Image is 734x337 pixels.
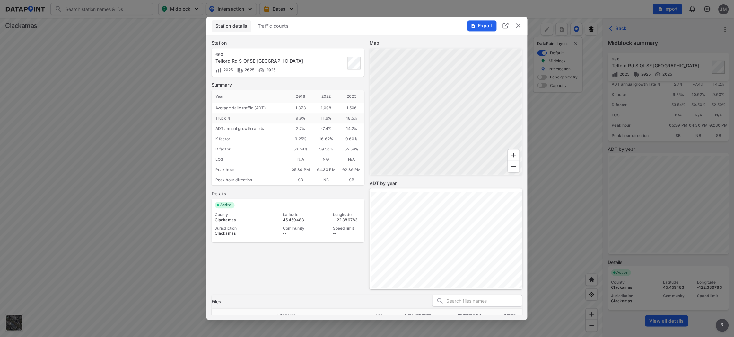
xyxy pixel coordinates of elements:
svg: Zoom In [510,151,518,159]
button: Export [467,20,497,31]
div: 1,500 [339,103,364,113]
div: Jurisdiction [215,226,261,231]
div: 1,373 [288,103,313,113]
span: Active [218,202,235,208]
span: Export [471,23,493,29]
th: Date imported [398,309,439,322]
label: Map [370,40,522,46]
h3: Files [212,298,222,305]
img: Vehicle class [237,67,243,74]
div: 9.9 % [288,113,313,123]
div: Latitude [283,212,311,217]
label: Summary [212,82,364,88]
div: basic tabs example [212,20,522,32]
div: 2025 [339,90,364,103]
button: delete [515,22,522,30]
div: Truck % [212,113,288,123]
div: 9.25% [288,134,313,144]
span: 2025 [265,68,276,73]
div: Telford Rd S Of SE 267th Ave [215,58,314,64]
div: 53.54% [288,144,313,154]
div: Zoom In [508,149,520,161]
img: full_screen.b7bf9a36.svg [502,22,510,29]
div: -7.4 % [313,123,339,134]
div: County [215,212,261,217]
img: Vehicle speed [258,67,265,74]
div: K factor [212,134,288,144]
label: Station [212,40,364,46]
div: Clackamas [215,217,261,223]
div: 05:30 PM [288,165,313,175]
div: SB [339,175,364,185]
div: D factor [212,144,288,154]
div: 2.7 % [288,123,313,134]
span: 2025 [222,68,233,73]
div: Clackamas [215,231,261,236]
div: -122.386783 [333,217,361,223]
div: 04:30 PM [313,165,339,175]
div: Average daily traffic (ADT) [212,103,288,113]
div: 11.6 % [313,113,339,123]
button: more [716,319,729,332]
div: -- [283,231,311,236]
div: ADT annual growth rate % [212,123,288,134]
div: 9.00% [339,134,364,144]
div: LOS [212,154,288,165]
div: N/A [288,154,313,165]
div: 45.459483 [283,217,311,223]
span: Traffic counts [258,23,289,29]
div: 50.50% [313,144,339,154]
img: close.efbf2170.svg [515,22,522,30]
svg: Zoom Out [510,162,518,170]
div: Zoom Out [508,160,520,172]
th: Action [501,309,519,322]
div: Year [212,90,288,103]
div: 18.5 % [339,113,364,123]
div: 600 [215,52,314,57]
div: NB [313,175,339,185]
div: 02:30 PM [339,165,364,175]
span: Type [374,313,391,318]
span: 2025 [243,68,255,73]
div: N/A [339,154,364,165]
div: 14.2 % [339,123,364,134]
div: SB [288,175,313,185]
div: Longitude [333,212,361,217]
span: Station details [215,23,248,29]
label: Details [212,190,364,197]
div: 2022 [313,90,339,103]
input: Search files names [447,296,522,306]
div: N/A [313,154,339,165]
div: 1,008 [313,103,339,113]
div: Peak hour [212,165,288,175]
img: Volume count [215,67,222,74]
th: Imported by [439,309,501,322]
div: 10.02% [313,134,339,144]
div: Community [283,226,311,231]
img: File%20-%20Download.70cf71cd.svg [471,23,476,28]
div: 2018 [288,90,313,103]
div: Peak hour direction [212,175,288,185]
label: ADT by year [370,180,522,187]
span: ? [720,322,725,329]
div: 52.59% [339,144,364,154]
div: Speed limit [333,226,361,231]
div: -- [333,231,361,236]
span: File name [278,313,304,318]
